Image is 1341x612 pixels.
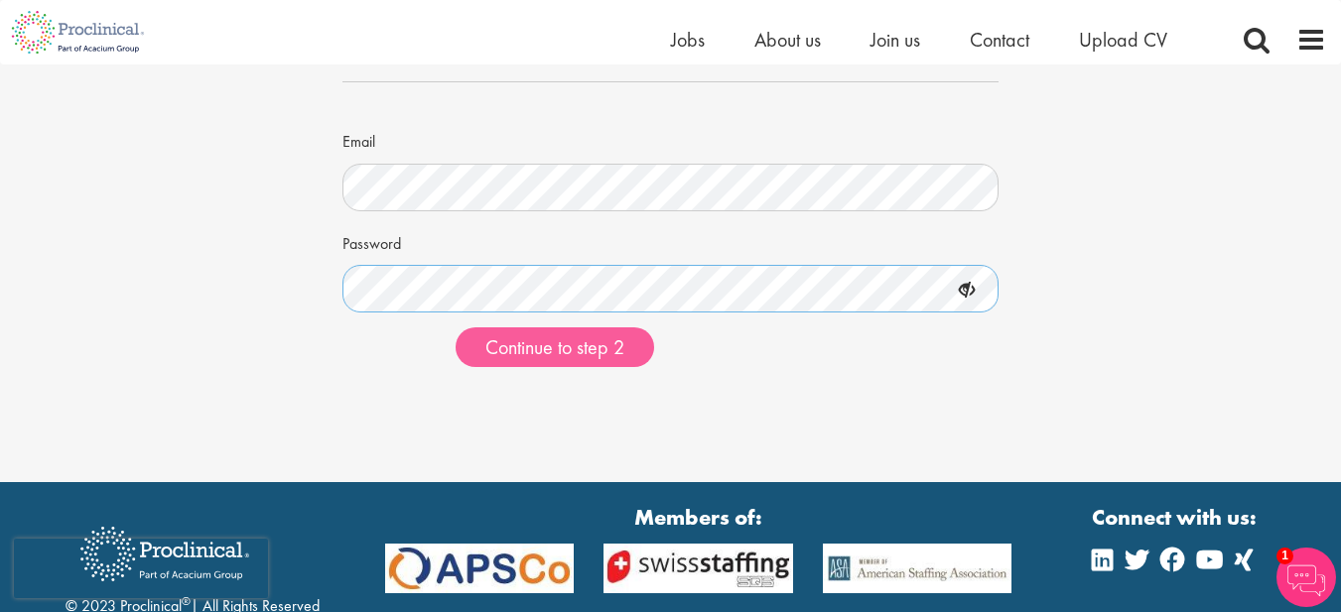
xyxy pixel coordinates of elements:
[456,327,654,367] button: Continue to step 2
[1276,548,1293,564] span: 1
[385,502,1011,533] strong: Members of:
[66,513,264,595] img: Proclinical Recruitment
[871,27,920,53] a: Join us
[589,544,807,593] img: APSCo
[182,593,191,609] sup: ®
[671,27,705,53] a: Jobs
[970,27,1029,53] a: Contact
[14,539,268,598] iframe: reCAPTCHA
[485,334,624,360] span: Continue to step 2
[808,544,1026,593] img: APSCo
[1276,548,1336,607] img: Chatbot
[1079,27,1167,53] a: Upload CV
[342,226,401,256] label: Password
[1092,502,1261,533] strong: Connect with us:
[342,124,375,154] label: Email
[370,544,589,593] img: APSCo
[754,27,821,53] a: About us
